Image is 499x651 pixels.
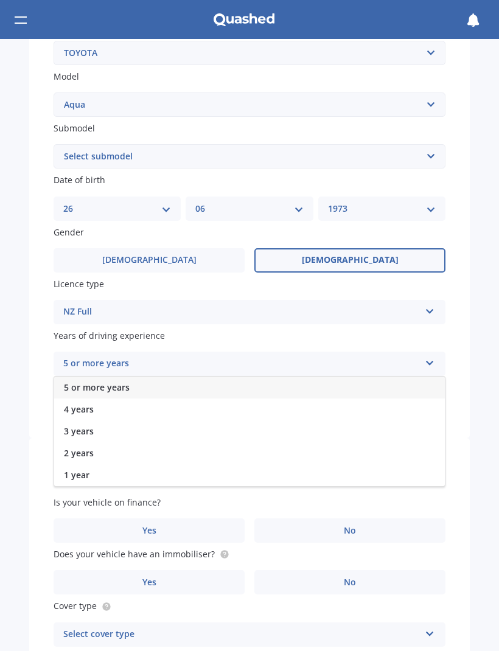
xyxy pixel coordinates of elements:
span: 3 years [64,425,94,437]
span: Model [54,71,79,82]
span: Yes [142,526,156,536]
div: NZ Full [63,305,420,319]
span: 5 or more years [64,381,130,393]
span: No [344,526,356,536]
span: Licence type [54,278,104,290]
span: Cover type [54,601,97,612]
span: 2 years [64,447,94,459]
span: Date of birth [54,175,105,186]
span: 4 years [64,403,94,415]
div: 5 or more years [63,357,420,371]
span: No [344,577,356,588]
span: [DEMOGRAPHIC_DATA] [302,255,399,265]
span: Is your vehicle on finance? [54,496,161,508]
span: Gender [54,226,84,238]
span: Submodel [54,122,95,134]
div: Select cover type [63,627,420,642]
span: Yes [142,577,156,588]
span: 1 year [64,469,89,481]
span: Years of driving experience [54,330,165,341]
span: [DEMOGRAPHIC_DATA] [102,255,197,265]
span: Does your vehicle have an immobiliser? [54,548,215,560]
